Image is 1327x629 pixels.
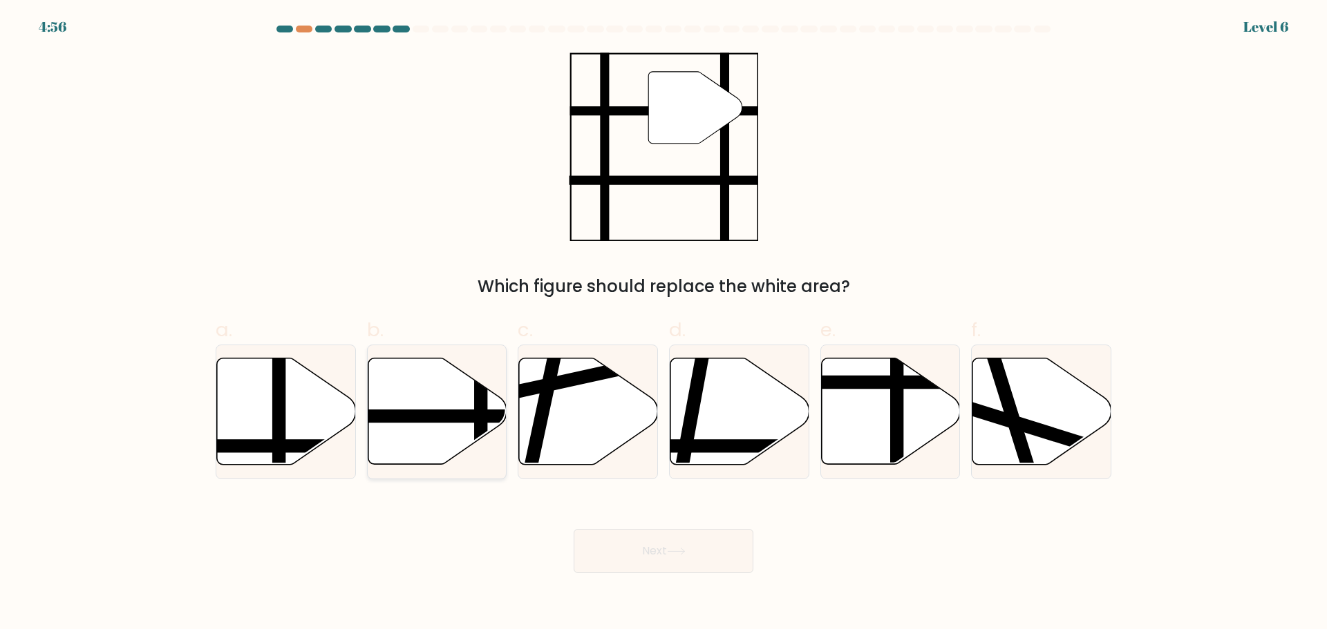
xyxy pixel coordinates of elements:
div: Which figure should replace the white area? [224,274,1103,299]
span: d. [669,316,686,343]
g: " [649,72,743,144]
span: c. [518,316,533,343]
span: f. [971,316,981,343]
span: a. [216,316,232,343]
button: Next [574,529,753,573]
span: e. [820,316,836,343]
div: Level 6 [1243,17,1288,37]
span: b. [367,316,384,343]
div: 4:56 [39,17,66,37]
